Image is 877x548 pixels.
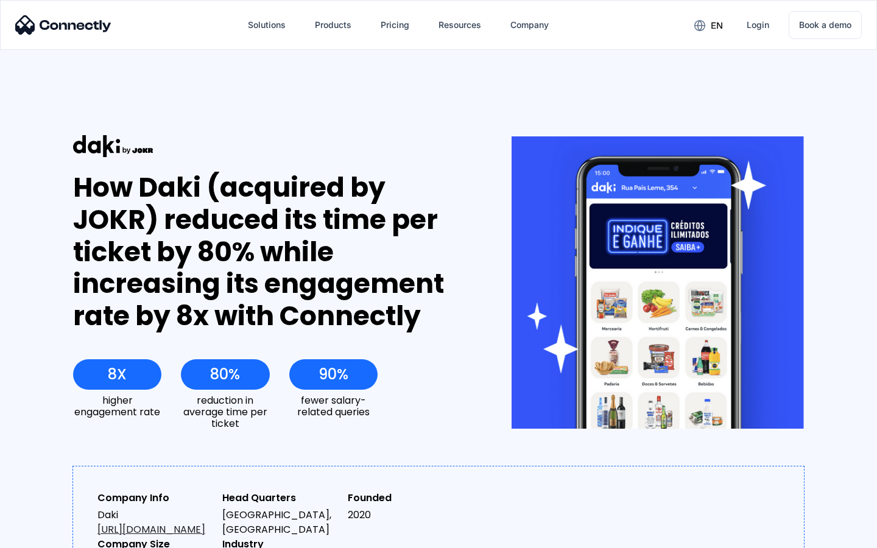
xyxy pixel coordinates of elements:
div: Pricing [381,16,409,33]
div: reduction in average time per ticket [181,395,269,430]
div: 90% [319,366,348,383]
div: 2020 [348,508,463,522]
div: en [711,17,723,34]
div: Products [315,16,351,33]
img: Connectly Logo [15,15,111,35]
div: Head Quarters [222,491,337,505]
div: [GEOGRAPHIC_DATA], [GEOGRAPHIC_DATA] [222,508,337,537]
ul: Language list [24,527,73,544]
div: Company Info [97,491,213,505]
a: [URL][DOMAIN_NAME] [97,522,205,536]
div: 80% [210,366,240,383]
div: How Daki (acquired by JOKR) reduced its time per ticket by 80% while increasing its engagement ra... [73,172,467,332]
a: Pricing [371,10,419,40]
div: Solutions [248,16,286,33]
div: 8X [108,366,127,383]
a: Login [737,10,779,40]
div: Company [510,16,549,33]
aside: Language selected: English [12,527,73,544]
div: Login [747,16,769,33]
div: Daki [97,508,213,537]
a: Book a demo [789,11,862,39]
div: Resources [438,16,481,33]
div: Founded [348,491,463,505]
div: higher engagement rate [73,395,161,418]
div: fewer salary-related queries [289,395,378,418]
